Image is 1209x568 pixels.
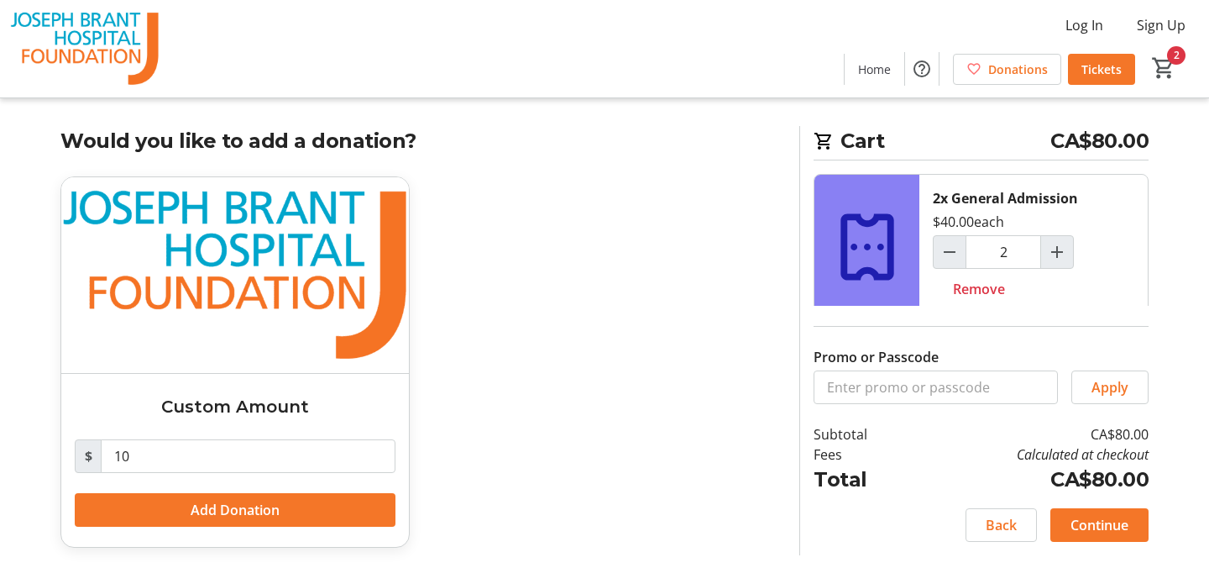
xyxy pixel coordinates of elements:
span: Tickets [1081,60,1122,78]
input: Enter promo or passcode [814,371,1058,404]
button: Back [966,508,1037,542]
button: Apply [1071,371,1149,404]
span: Add Donation [191,500,280,520]
td: Subtotal [814,424,911,444]
span: Donations [988,60,1048,78]
span: CA$80.00 [1050,126,1149,156]
td: CA$80.00 [911,465,1149,495]
a: Home [845,54,904,85]
input: General Admission Quantity [966,235,1041,269]
button: Help [905,52,939,86]
img: The Joseph Brant Hospital Foundation's Logo [10,7,160,91]
img: Custom Amount [61,177,409,373]
a: Tickets [1068,54,1135,85]
td: CA$80.00 [911,424,1149,444]
button: Continue [1050,508,1149,542]
div: $40.00 each [933,212,1004,232]
button: Remove [933,272,1025,306]
button: Increment by one [1041,236,1073,268]
h3: Custom Amount [75,394,395,419]
input: Donation Amount [101,439,395,473]
button: Log In [1052,12,1117,39]
td: Total [814,465,911,495]
button: Sign Up [1123,12,1199,39]
h2: Would you like to add a donation? [60,126,779,156]
div: 2x General Admission [933,188,1078,208]
span: Apply [1091,377,1128,397]
span: Home [858,60,891,78]
td: Calculated at checkout [911,444,1149,465]
span: Continue [1070,515,1128,535]
span: Remove [953,279,1005,299]
span: Back [986,515,1017,535]
label: Promo or Passcode [814,347,939,367]
button: Decrement by one [934,236,966,268]
h2: Cart [814,126,1149,160]
a: Donations [953,54,1061,85]
button: Cart [1149,53,1179,83]
span: Log In [1065,15,1103,35]
span: $ [75,439,102,473]
span: Sign Up [1137,15,1185,35]
td: Fees [814,444,911,465]
button: Add Donation [75,493,395,527]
